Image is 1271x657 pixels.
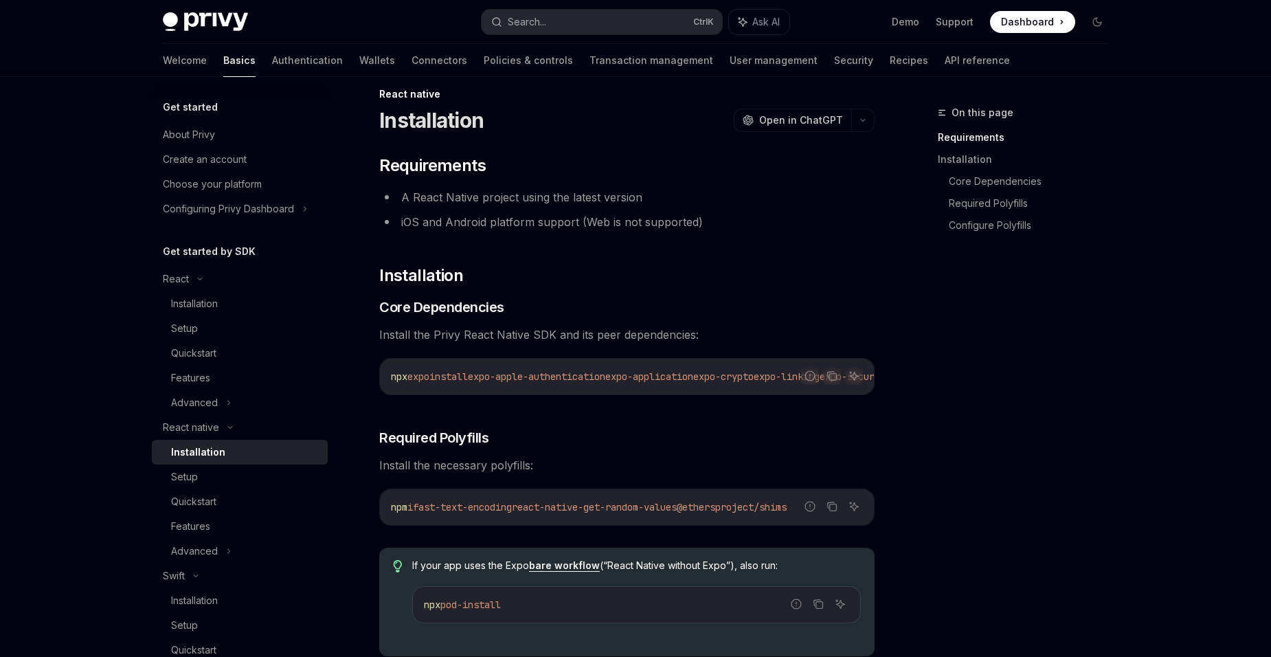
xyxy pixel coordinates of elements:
button: Copy the contents from the code block [823,367,841,385]
span: npx [424,599,440,611]
span: npx [391,370,407,383]
span: expo [407,370,429,383]
span: Install the Privy React Native SDK and its peer dependencies: [379,325,875,344]
li: A React Native project using the latest version [379,188,875,207]
span: i [407,501,413,513]
div: Setup [171,320,198,337]
a: Configure Polyfills [949,214,1119,236]
a: Requirements [938,126,1119,148]
span: pod-install [440,599,501,611]
button: Ask AI [845,498,863,515]
a: Transaction management [589,44,713,77]
div: Installation [171,592,218,609]
span: Ask AI [752,15,780,29]
a: Choose your platform [152,172,328,197]
button: Report incorrect code [801,367,819,385]
span: Requirements [379,155,486,177]
a: Quickstart [152,341,328,366]
a: Dashboard [990,11,1075,33]
a: Installation [938,148,1119,170]
img: dark logo [163,12,248,32]
span: If your app uses the Expo (“React Native without Expo”), also run: [412,559,861,572]
div: Quickstart [171,493,216,510]
button: Copy the contents from the code block [809,595,827,613]
span: Dashboard [1001,15,1054,29]
div: Setup [171,617,198,634]
button: Toggle dark mode [1086,11,1108,33]
div: React native [379,87,875,101]
button: Report incorrect code [801,498,819,515]
span: expo-crypto [693,370,754,383]
button: Search...CtrlK [482,10,722,34]
div: Choose your platform [163,176,262,192]
a: Installation [152,588,328,613]
a: Security [834,44,873,77]
span: Install the necessary polyfills: [379,456,875,475]
button: Ask AI [729,10,789,34]
h5: Get started by SDK [163,243,256,260]
span: Required Polyfills [379,428,488,447]
span: expo-apple-authentication [468,370,605,383]
span: On this page [952,104,1013,121]
div: Advanced [171,394,218,411]
a: Features [152,514,328,539]
h1: Installation [379,108,484,133]
a: Features [152,366,328,390]
span: npm [391,501,407,513]
a: Authentication [272,44,343,77]
div: Search... [508,14,546,30]
a: Required Polyfills [949,192,1119,214]
div: Setup [171,469,198,485]
span: fast-text-encoding [413,501,512,513]
a: Setup [152,316,328,341]
a: Welcome [163,44,207,77]
a: Connectors [412,44,467,77]
a: Setup [152,613,328,638]
div: React native [163,419,219,436]
span: install [429,370,468,383]
span: react-native-get-random-values [512,501,677,513]
a: API reference [945,44,1010,77]
button: Ask AI [831,595,849,613]
li: iOS and Android platform support (Web is not supported) [379,212,875,232]
a: Core Dependencies [949,170,1119,192]
a: Setup [152,465,328,489]
div: Features [171,370,210,386]
div: Configuring Privy Dashboard [163,201,294,217]
a: Demo [892,15,919,29]
span: expo-secure-store [820,370,913,383]
a: About Privy [152,122,328,147]
span: Ctrl K [693,16,714,27]
a: Installation [152,291,328,316]
div: About Privy [163,126,215,143]
span: expo-application [605,370,693,383]
div: Advanced [171,543,218,559]
a: Installation [152,440,328,465]
a: Policies & controls [484,44,573,77]
svg: Tip [393,560,403,572]
a: Support [936,15,974,29]
div: Installation [171,444,225,460]
button: Copy the contents from the code block [823,498,841,515]
a: Basics [223,44,256,77]
button: Report incorrect code [787,595,805,613]
a: Recipes [890,44,928,77]
h5: Get started [163,99,218,115]
a: Create an account [152,147,328,172]
span: @ethersproject/shims [677,501,787,513]
div: Swift [163,568,185,584]
span: Core Dependencies [379,298,504,317]
a: bare workflow [529,559,600,572]
span: Installation [379,265,463,287]
a: Quickstart [152,489,328,514]
button: Ask AI [845,367,863,385]
div: Installation [171,296,218,312]
a: User management [730,44,818,77]
span: expo-linking [754,370,820,383]
span: Open in ChatGPT [759,113,843,127]
div: Features [171,518,210,535]
a: Wallets [359,44,395,77]
div: Create an account [163,151,247,168]
button: Open in ChatGPT [734,109,851,132]
div: Quickstart [171,345,216,361]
